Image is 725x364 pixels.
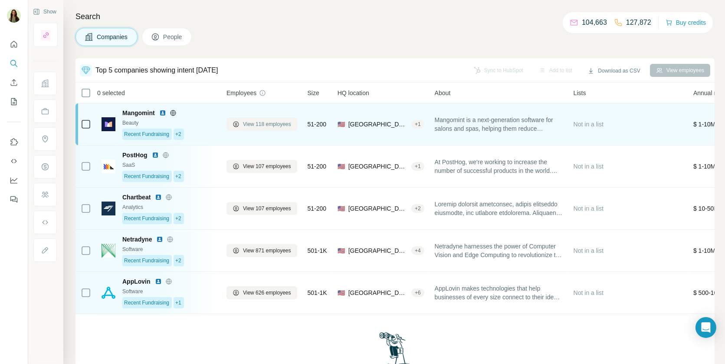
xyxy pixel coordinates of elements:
[124,130,169,138] span: Recent Fundraising
[95,65,218,76] div: Top 5 companies showing intent [DATE]
[175,172,181,180] span: +2
[155,194,162,201] img: LinkedIn logo
[411,120,424,128] div: + 1
[7,172,21,188] button: Dashboard
[693,163,715,170] span: $ 1-10M
[175,257,181,265] span: +2
[122,193,151,202] span: Chartbeat
[411,247,424,255] div: + 4
[156,236,163,243] img: LinkedIn logo
[175,130,181,138] span: +2
[122,161,216,169] div: SaaS
[122,245,216,253] div: Software
[7,9,21,23] img: Avatar
[152,152,159,159] img: LinkedIn logo
[308,89,319,97] span: Size
[75,10,715,23] h4: Search
[411,205,424,212] div: + 2
[97,89,125,97] span: 0 selected
[693,247,715,254] span: $ 1-10M
[102,244,115,258] img: Logo of Netradyne
[693,205,719,212] span: $ 10-50M
[338,120,345,129] span: 🇺🇸
[348,204,408,213] span: [GEOGRAPHIC_DATA], [US_STATE]
[122,203,216,211] div: Analytics
[175,215,181,222] span: +2
[435,158,563,175] span: At PostHog, we're working to increase the number of successful products in the world. Until now, ...
[226,244,297,257] button: View 871 employees
[243,205,291,212] span: View 107 employees
[574,121,604,128] span: Not in a list
[243,289,291,297] span: View 626 employees
[348,162,408,171] span: [GEOGRAPHIC_DATA], [US_STATE]
[102,159,115,173] img: Logo of PostHog
[7,192,21,207] button: Feedback
[226,118,297,131] button: View 118 employees
[338,204,345,213] span: 🇺🇸
[695,317,716,338] div: Open Intercom Messenger
[7,36,21,52] button: Quick start
[666,17,706,29] button: Buy credits
[435,89,451,97] span: About
[338,162,345,171] span: 🇺🇸
[338,89,369,97] span: HQ location
[124,172,169,180] span: Recent Fundraising
[122,119,216,127] div: Beauty
[163,33,183,41] span: People
[7,56,21,71] button: Search
[574,247,604,254] span: Not in a list
[7,134,21,150] button: Use Surfe on LinkedIn
[626,17,651,28] p: 127,872
[348,246,408,255] span: [GEOGRAPHIC_DATA], [US_STATE]
[159,109,166,116] img: LinkedIn logo
[124,215,169,222] span: Recent Fundraising
[226,202,297,215] button: View 107 employees
[435,284,563,301] span: AppLovin makes technologies that help businesses of every size connect to their ideal customers. ...
[7,94,21,109] button: My lists
[175,299,181,307] span: +1
[122,235,152,244] span: Netradyne
[338,246,345,255] span: 🇺🇸
[27,5,62,18] button: Show
[411,162,424,170] div: + 1
[226,89,256,97] span: Employees
[124,299,169,307] span: Recent Fundraising
[574,205,604,212] span: Not in a list
[574,89,586,97] span: Lists
[122,109,155,117] span: Mangomint
[102,117,115,131] img: Logo of Mangomint
[348,120,408,129] span: [GEOGRAPHIC_DATA], [US_STATE]
[243,247,291,255] span: View 871 employees
[308,162,327,171] span: 51-200
[122,288,216,295] div: Software
[581,64,646,77] button: Download as CSV
[582,17,607,28] p: 104,663
[338,288,345,297] span: 🇺🇸
[243,120,291,128] span: View 118 employees
[7,153,21,169] button: Use Surfe API
[574,289,604,296] span: Not in a list
[102,286,115,300] img: Logo of AppLovin
[574,163,604,170] span: Not in a list
[226,286,297,299] button: View 626 employees
[308,288,327,297] span: 501-1K
[411,289,424,297] div: + 6
[435,200,563,217] span: Loremip dolorsit ametconsec, adipis elitseddo eiusmodte, inc utlabore etdolorema. Aliquaeni admin...
[435,116,563,133] span: Mangomint is a next-generation software for salons and spas, helping them reduce overhead costs a...
[102,202,115,215] img: Logo of Chartbeat
[7,75,21,90] button: Enrich CSV
[308,246,327,255] span: 501-1K
[124,257,169,265] span: Recent Fundraising
[122,151,148,159] span: PostHog
[155,278,162,285] img: LinkedIn logo
[308,204,327,213] span: 51-200
[226,160,297,173] button: View 107 employees
[693,121,715,128] span: $ 1-10M
[308,120,327,129] span: 51-200
[348,288,408,297] span: [GEOGRAPHIC_DATA], [US_STATE]
[122,277,151,286] span: AppLovin
[97,33,128,41] span: Companies
[435,242,563,259] span: Netradyne harnesses the power of Computer Vision and Edge Computing to revolutionize the modern-d...
[243,162,291,170] span: View 107 employees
